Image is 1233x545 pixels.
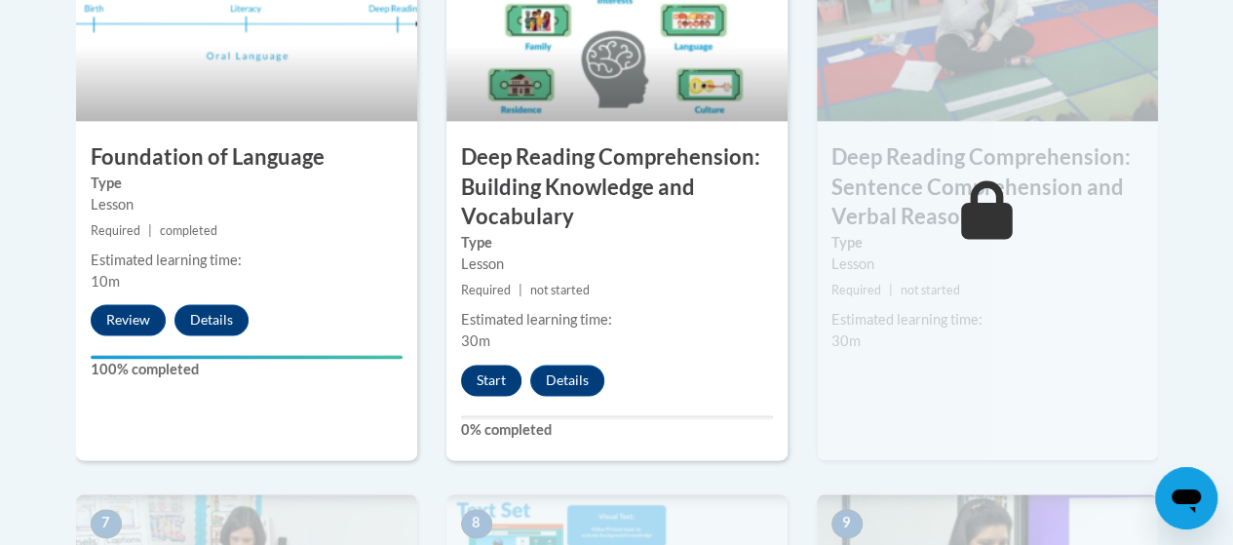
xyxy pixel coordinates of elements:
[461,232,773,253] label: Type
[530,365,604,396] button: Details
[91,509,122,538] span: 7
[461,365,521,396] button: Start
[91,250,403,271] div: Estimated learning time:
[446,142,788,232] h3: Deep Reading Comprehension: Building Knowledge and Vocabulary
[76,142,417,173] h3: Foundation of Language
[831,509,863,538] span: 9
[91,304,166,335] button: Review
[831,309,1143,331] div: Estimated learning time:
[461,509,492,538] span: 8
[831,232,1143,253] label: Type
[148,223,152,238] span: |
[831,283,881,297] span: Required
[91,223,140,238] span: Required
[174,304,249,335] button: Details
[91,194,403,215] div: Lesson
[831,253,1143,275] div: Lesson
[519,283,522,297] span: |
[831,332,861,349] span: 30m
[901,283,960,297] span: not started
[91,273,120,290] span: 10m
[817,142,1158,232] h3: Deep Reading Comprehension: Sentence Comprehension and Verbal Reasoning
[160,223,217,238] span: completed
[461,419,773,441] label: 0% completed
[91,355,403,359] div: Your progress
[91,173,403,194] label: Type
[91,359,403,380] label: 100% completed
[461,253,773,275] div: Lesson
[530,283,590,297] span: not started
[461,332,490,349] span: 30m
[1155,467,1217,529] iframe: Button to launch messaging window
[461,309,773,331] div: Estimated learning time:
[461,283,511,297] span: Required
[889,283,893,297] span: |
